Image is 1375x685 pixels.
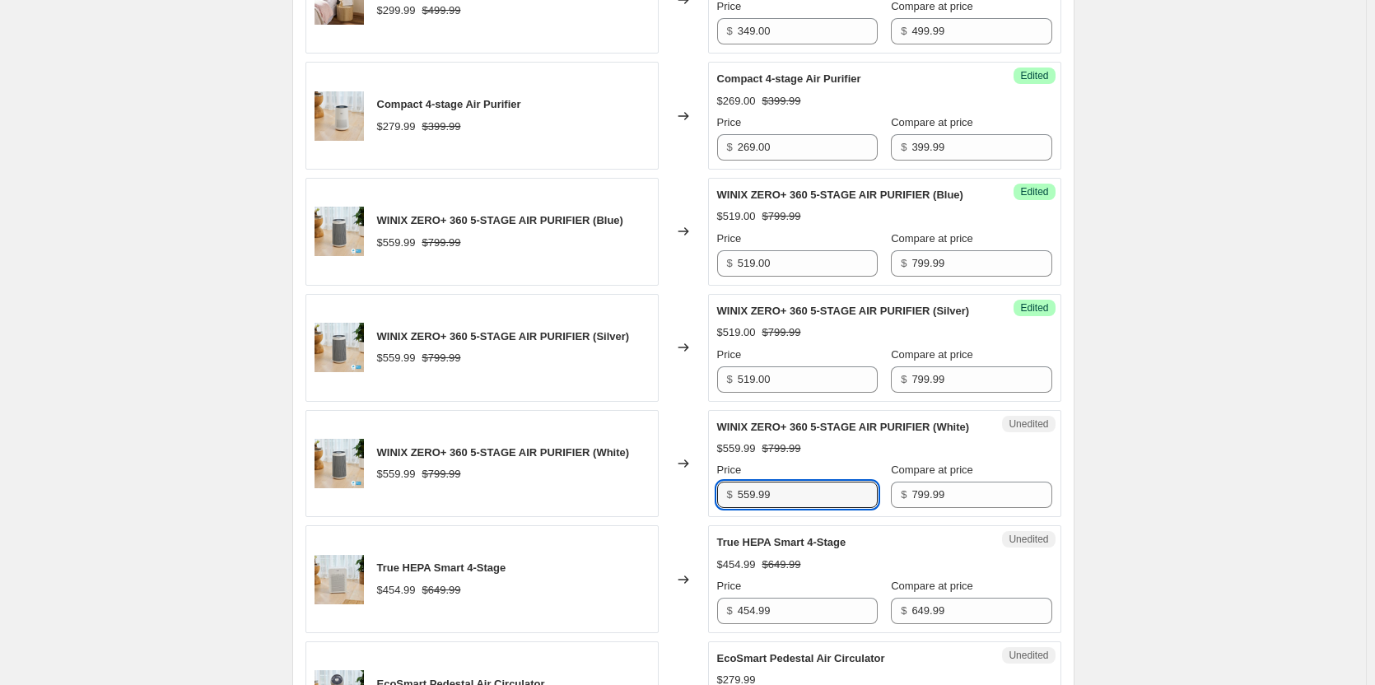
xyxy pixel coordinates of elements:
strike: $799.99 [762,324,801,341]
span: WINIX ZERO+ 360 5-STAGE AIR PURIFIER (Silver) [377,330,630,342]
span: $ [727,604,733,617]
img: 1_b1aec340-326d-4f5a-9dfc-06a0e3187d2f_80x.png [315,323,364,372]
div: $559.99 [377,350,416,366]
span: Edited [1020,69,1048,82]
span: True HEPA Smart 4-Stage [717,536,846,548]
img: Untitleddesign_92_80x.png [315,91,364,141]
span: WINIX ZERO+ 360 5-STAGE AIR PURIFIER (Blue) [717,189,963,201]
div: $269.00 [717,93,756,110]
div: $279.99 [377,119,416,135]
span: Edited [1020,185,1048,198]
span: WINIX ZERO+ 360 5-STAGE AIR PURIFIER (Silver) [717,305,970,317]
span: Price [717,348,742,361]
span: Compare at price [891,580,973,592]
span: Compact 4-stage Air Purifier [717,72,861,85]
div: $559.99 [377,235,416,251]
div: $559.99 [377,466,416,482]
span: WINIX ZERO+ 360 5-STAGE AIR PURIFIER (White) [717,421,970,433]
strike: $499.99 [422,2,461,19]
span: True HEPA Smart 4-Stage [377,562,506,574]
strike: $649.99 [422,582,461,599]
div: $454.99 [377,582,416,599]
span: $ [727,25,733,37]
strike: $799.99 [422,466,461,482]
span: WINIX ZERO+ 360 5-STAGE AIR PURIFIER (White) [377,446,630,459]
img: 2024_09_10-Goldair-DAY1SET2-AUSCLIMATEAIRPURIFIERC545_NEWCOSTCOAU_-1_Square_80x.jpg [315,555,364,604]
span: Compare at price [891,464,973,476]
strike: $799.99 [422,350,461,366]
span: $ [901,488,907,501]
strike: $799.99 [762,208,801,225]
strike: $799.99 [762,440,801,457]
div: $299.99 [377,2,416,19]
strike: $399.99 [422,119,461,135]
span: Price [717,580,742,592]
span: Price [717,116,742,128]
span: $ [727,257,733,269]
div: $519.00 [717,324,756,341]
span: WINIX ZERO+ 360 5-STAGE AIR PURIFIER (Blue) [377,214,623,226]
span: $ [901,141,907,153]
span: $ [727,488,733,501]
span: Price [717,232,742,245]
span: Price [717,464,742,476]
strike: $399.99 [762,93,801,110]
span: $ [901,373,907,385]
span: $ [901,257,907,269]
span: Edited [1020,301,1048,315]
span: EcoSmart Pedestal Air Circulator [717,652,885,664]
span: $ [901,604,907,617]
img: 1_b1aec340-326d-4f5a-9dfc-06a0e3187d2f_80x.png [315,439,364,488]
span: Compare at price [891,232,973,245]
span: Unedited [1009,533,1048,546]
div: $519.00 [717,208,756,225]
span: Unedited [1009,649,1048,662]
strike: $649.99 [762,557,801,573]
span: Compare at price [891,116,973,128]
span: Compact 4-stage Air Purifier [377,98,521,110]
span: Compare at price [891,348,973,361]
span: Unedited [1009,417,1048,431]
span: $ [901,25,907,37]
span: $ [727,141,733,153]
div: $454.99 [717,557,756,573]
div: $559.99 [717,440,756,457]
span: $ [727,373,733,385]
strike: $799.99 [422,235,461,251]
img: 1_b1aec340-326d-4f5a-9dfc-06a0e3187d2f_80x.png [315,207,364,256]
